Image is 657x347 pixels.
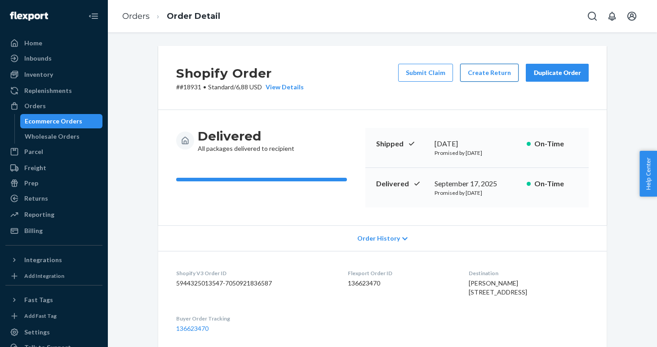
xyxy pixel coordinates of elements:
a: Add Fast Tag [5,311,102,321]
div: Parcel [24,147,43,156]
a: Settings [5,325,102,339]
div: Ecommerce Orders [25,117,82,126]
button: Open notifications [603,7,621,25]
div: Returns [24,194,48,203]
div: All packages delivered to recipient [198,128,294,153]
dt: Buyer Order Tracking [176,315,333,322]
a: Order Detail [167,11,220,21]
div: Freight [24,163,46,172]
p: Promised by [DATE] [435,189,519,197]
span: Standard [208,83,234,91]
a: Orders [122,11,150,21]
button: Submit Claim [398,64,453,82]
p: # #18931 / 6,88 USD [176,83,304,92]
div: Inventory [24,70,53,79]
a: Home [5,36,102,50]
h2: Shopify Order [176,64,304,83]
div: Reporting [24,210,54,219]
a: Prep [5,176,102,190]
div: Settings [24,328,50,337]
a: Inventory [5,67,102,82]
div: Wholesale Orders [25,132,80,141]
a: Billing [5,224,102,238]
dt: Flexport Order ID [348,269,454,277]
span: • [203,83,206,91]
a: Add Integration [5,271,102,281]
button: Fast Tags [5,293,102,307]
a: Returns [5,191,102,206]
a: Parcel [5,145,102,159]
div: Add Integration [24,272,64,280]
div: Home [24,39,42,48]
button: Open account menu [623,7,641,25]
div: Billing [24,226,43,235]
button: Integrations [5,253,102,267]
p: Delivered [376,179,427,189]
div: September 17, 2025 [435,179,519,189]
a: 136623470 [176,325,209,332]
div: Inbounds [24,54,52,63]
button: Help Center [639,151,657,197]
div: Add Fast Tag [24,312,57,320]
div: Integrations [24,255,62,264]
dd: 5944325013547-7050921836587 [176,279,333,288]
p: Shipped [376,139,427,149]
img: Flexport logo [10,12,48,21]
p: On-Time [534,139,578,149]
a: Ecommerce Orders [20,114,103,128]
a: Reporting [5,207,102,222]
p: On-Time [534,179,578,189]
button: View Details [262,83,304,92]
p: Promised by [DATE] [435,149,519,157]
button: Close Navigation [84,7,102,25]
dd: 136623470 [348,279,454,288]
div: Duplicate Order [533,68,581,77]
a: Replenishments [5,83,102,98]
button: Create Return [460,64,519,82]
a: Freight [5,161,102,175]
div: [DATE] [435,139,519,149]
a: Wholesale Orders [20,129,103,144]
button: Open Search Box [583,7,601,25]
span: Order History [357,234,400,243]
div: Orders [24,101,46,110]
span: [PERSON_NAME] [STREET_ADDRESS] [469,279,527,296]
dt: Shopify V3 Order ID [176,269,333,277]
div: Prep [24,179,38,188]
a: Inbounds [5,51,102,66]
ol: breadcrumbs [115,3,227,30]
h3: Delivered [198,128,294,144]
div: Replenishments [24,86,72,95]
a: Orders [5,99,102,113]
button: Duplicate Order [526,64,589,82]
dt: Destination [469,269,589,277]
div: Fast Tags [24,295,53,304]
